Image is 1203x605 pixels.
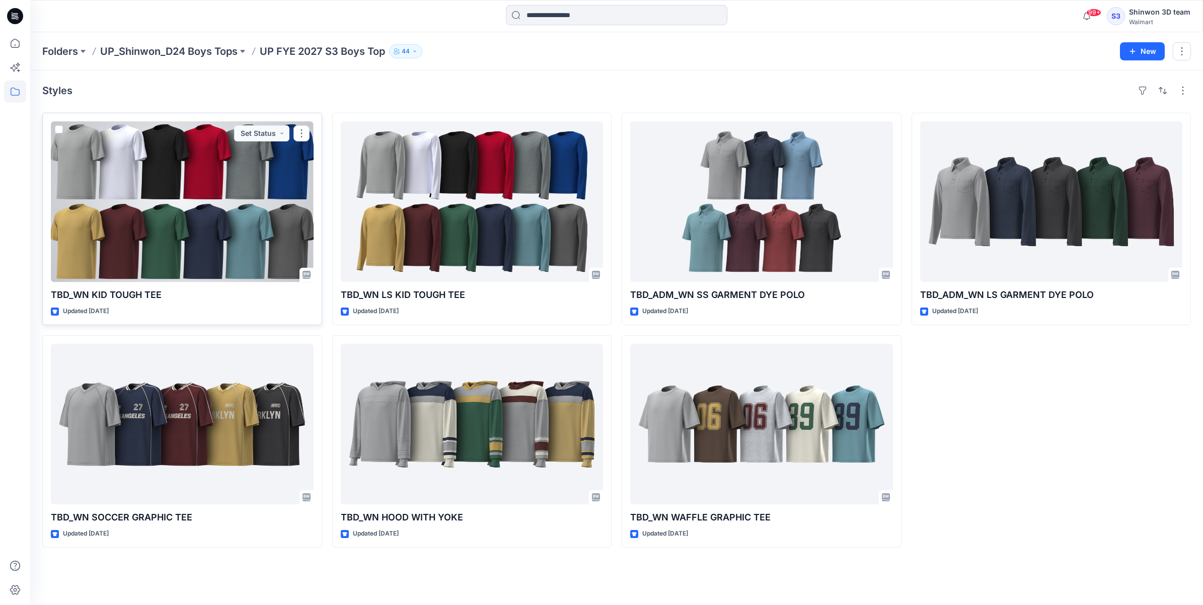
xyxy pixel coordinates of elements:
p: Updated [DATE] [642,306,688,317]
a: TBD_WN WAFFLE GRAPHIC TEE [630,344,893,504]
p: TBD_ADM_WN SS GARMENT DYE POLO [630,288,893,302]
a: Folders [42,44,78,58]
a: TBD_WN SOCCER GRAPHIC TEE [51,344,314,504]
a: TBD_ADM_WN SS GARMENT DYE POLO [630,121,893,282]
p: Updated [DATE] [932,306,978,317]
p: Updated [DATE] [63,528,109,539]
p: 44 [402,46,410,57]
div: Shinwon 3D team [1129,6,1190,18]
p: Updated [DATE] [63,306,109,317]
p: UP FYE 2027 S3 Boys Top [260,44,385,58]
span: 99+ [1086,9,1101,17]
a: UP_Shinwon_D24 Boys Tops [100,44,238,58]
p: Updated [DATE] [642,528,688,539]
a: TBD_WN KID TOUGH TEE [51,121,314,282]
button: New [1120,42,1165,60]
div: S3 [1107,7,1125,25]
p: Updated [DATE] [353,528,399,539]
p: TBD_WN KID TOUGH TEE [51,288,314,302]
p: TBD_WN SOCCER GRAPHIC TEE [51,510,314,524]
button: 44 [389,44,422,58]
a: TBD_ADM_WN LS GARMENT DYE POLO [920,121,1183,282]
div: Walmart [1129,18,1190,26]
p: TBD_ADM_WN LS GARMENT DYE POLO [920,288,1183,302]
p: TBD_WN LS KID TOUGH TEE [341,288,604,302]
p: TBD_WN HOOD WITH YOKE [341,510,604,524]
a: TBD_WN HOOD WITH YOKE [341,344,604,504]
p: TBD_WN WAFFLE GRAPHIC TEE [630,510,893,524]
h4: Styles [42,85,72,97]
a: TBD_WN LS KID TOUGH TEE [341,121,604,282]
p: Updated [DATE] [353,306,399,317]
